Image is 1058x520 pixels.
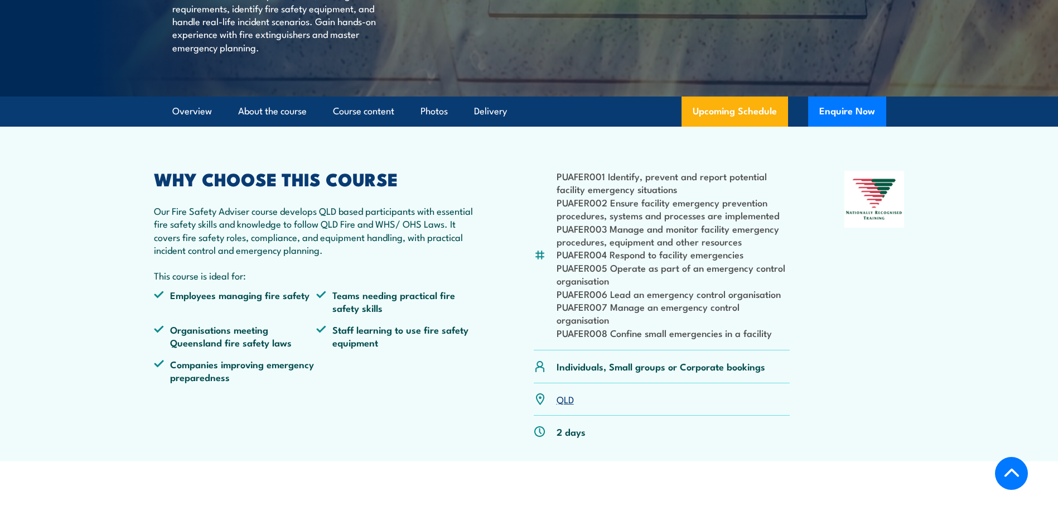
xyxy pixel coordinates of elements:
li: Companies improving emergency preparedness [154,358,317,384]
li: PUAFER003 Manage and monitor facility emergency procedures, equipment and other resources [557,222,790,248]
a: Delivery [474,97,507,126]
li: PUAFER006 Lead an emergency control organisation [557,287,790,300]
p: Our Fire Safety Adviser course develops QLD based participants with essential fire safety skills ... [154,204,480,257]
p: Individuals, Small groups or Corporate bookings [557,360,765,373]
a: About the course [238,97,307,126]
img: Nationally Recognised Training logo. [844,171,905,228]
a: Photos [421,97,448,126]
li: PUAFER008 Confine small emergencies in a facility [557,326,790,339]
li: Staff learning to use fire safety equipment [316,323,479,349]
p: 2 days [557,425,586,438]
li: PUAFER007 Manage an emergency control organisation [557,300,790,326]
a: QLD [557,392,574,406]
p: This course is ideal for: [154,269,480,282]
li: PUAFER005 Operate as part of an emergency control organisation [557,261,790,287]
a: Upcoming Schedule [682,97,788,127]
li: Employees managing fire safety [154,288,317,315]
a: Overview [172,97,212,126]
li: PUAFER004 Respond to facility emergencies [557,248,790,261]
li: PUAFER002 Ensure facility emergency prevention procedures, systems and processes are implemented [557,196,790,222]
h2: WHY CHOOSE THIS COURSE [154,171,480,186]
li: Teams needing practical fire safety skills [316,288,479,315]
li: Organisations meeting Queensland fire safety laws [154,323,317,349]
li: PUAFER001 Identify, prevent and report potential facility emergency situations [557,170,790,196]
a: Course content [333,97,394,126]
button: Enquire Now [808,97,886,127]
